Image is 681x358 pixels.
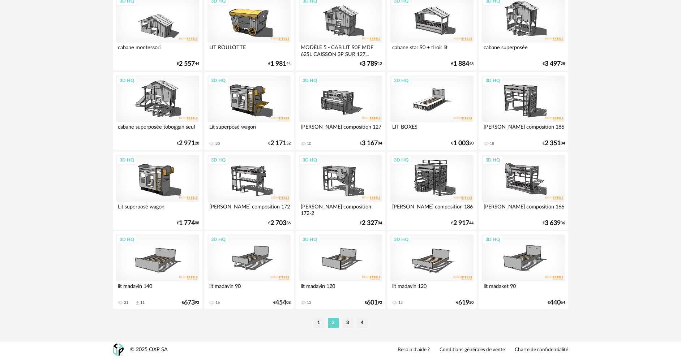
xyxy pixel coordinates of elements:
div: lit madaket 90 [482,281,565,296]
div: 18 [490,141,494,146]
li: 3 [342,318,353,328]
span: 601 [367,300,378,305]
div: € 44 [268,61,291,66]
div: € 20 [451,141,474,146]
div: [PERSON_NAME] composition 172 [207,202,291,216]
div: 11 [140,300,145,305]
div: Lit superposé wagon [207,122,291,137]
a: 3D HQ LIT BOXES €1 00320 [387,72,477,150]
div: lit madavin 120 [299,281,382,296]
span: 1 003 [453,141,469,146]
a: 3D HQ lit madavin 140 21 Download icon 11 €67392 [113,231,202,309]
span: 2 917 [453,221,469,226]
div: LIT ROULOTTE [207,43,291,57]
a: 3D HQ Lit superposé wagon €1 77408 [113,152,202,230]
div: € 48 [451,61,474,66]
div: 3D HQ [482,155,503,165]
div: € 08 [273,300,291,305]
div: 20 [215,141,220,146]
div: 3D HQ [208,76,229,85]
div: lit madavin 120 [390,281,474,296]
div: 3D HQ [116,155,137,165]
div: € 44 [451,221,474,226]
div: 3D HQ [299,76,320,85]
a: 3D HQ lit madavin 120 13 €60192 [296,231,385,309]
span: 3 167 [362,141,378,146]
span: 1 774 [179,221,195,226]
div: 3D HQ [482,235,503,244]
div: 16 [215,300,220,305]
span: 2 351 [545,141,561,146]
span: Download icon [135,300,140,306]
div: € 52 [268,141,291,146]
span: 1 981 [270,61,286,66]
a: Conditions générales de vente [440,347,505,353]
div: 21 [124,300,128,305]
div: 3D HQ [482,76,503,85]
li: 1 [313,318,324,328]
div: 3D HQ [208,235,229,244]
div: Lit superposé wagon [116,202,199,216]
div: 3D HQ [391,76,412,85]
span: 3 639 [545,221,561,226]
div: € 04 [543,141,565,146]
span: 2 171 [270,141,286,146]
div: [PERSON_NAME] composition 172-2 [299,202,382,216]
div: € 92 [365,300,382,305]
a: 3D HQ [PERSON_NAME] composition 172 €2 70336 [204,152,294,230]
li: 2 [328,318,339,328]
div: lit madavin 140 [116,281,199,296]
span: 2 971 [179,141,195,146]
div: € 44 [177,61,199,66]
span: 3 789 [362,61,378,66]
div: [PERSON_NAME] composition 186 [390,202,474,216]
span: 2 557 [179,61,195,66]
span: 673 [184,300,195,305]
a: 3D HQ lit madaket 90 €44064 [479,231,568,309]
div: 3D HQ [208,155,229,165]
div: € 36 [543,221,565,226]
div: € 20 [456,300,474,305]
a: 3D HQ lit madavin 120 15 €61920 [387,231,477,309]
span: 2 703 [270,221,286,226]
img: OXP [113,344,124,356]
span: 1 884 [453,61,469,66]
div: € 08 [177,221,199,226]
span: 619 [458,300,469,305]
div: € 04 [360,141,382,146]
a: 3D HQ lit madavin 90 16 €45408 [204,231,294,309]
div: cabane star 90 + tiroir lit [390,43,474,57]
div: € 92 [182,300,199,305]
div: 3D HQ [299,235,320,244]
div: € 20 [177,141,199,146]
div: € 64 [548,300,565,305]
span: 2 327 [362,221,378,226]
div: [PERSON_NAME] composition 127 [299,122,382,137]
span: 3 497 [545,61,561,66]
a: 3D HQ cabane superposée toboggan seul €2 97120 [113,72,202,150]
li: 4 [357,318,368,328]
div: 3D HQ [116,76,137,85]
a: 3D HQ [PERSON_NAME] composition 186 €2 91744 [387,152,477,230]
a: Charte de confidentialité [515,347,568,353]
div: 3D HQ [391,155,412,165]
div: 3D HQ [116,235,137,244]
div: LIT BOXES [390,122,474,137]
span: 440 [550,300,561,305]
div: lit madavin 90 [207,281,291,296]
div: [PERSON_NAME] composition 166 [482,202,565,216]
div: cabane superposée toboggan seul [116,122,199,137]
div: 3D HQ [391,235,412,244]
a: 3D HQ [PERSON_NAME] composition 172-2 €2 32704 [296,152,385,230]
a: 3D HQ Lit superposé wagon 20 €2 17152 [204,72,294,150]
a: 3D HQ [PERSON_NAME] composition 166 €3 63936 [479,152,568,230]
div: € 36 [268,221,291,226]
div: © 2025 OXP SA [130,346,168,353]
div: 10 [307,141,311,146]
div: cabane superposée [482,43,565,57]
div: 3D HQ [299,155,320,165]
div: [PERSON_NAME] composition 186 [482,122,565,137]
div: cabane montessori [116,43,199,57]
div: 13 [307,300,311,305]
div: € 12 [360,61,382,66]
